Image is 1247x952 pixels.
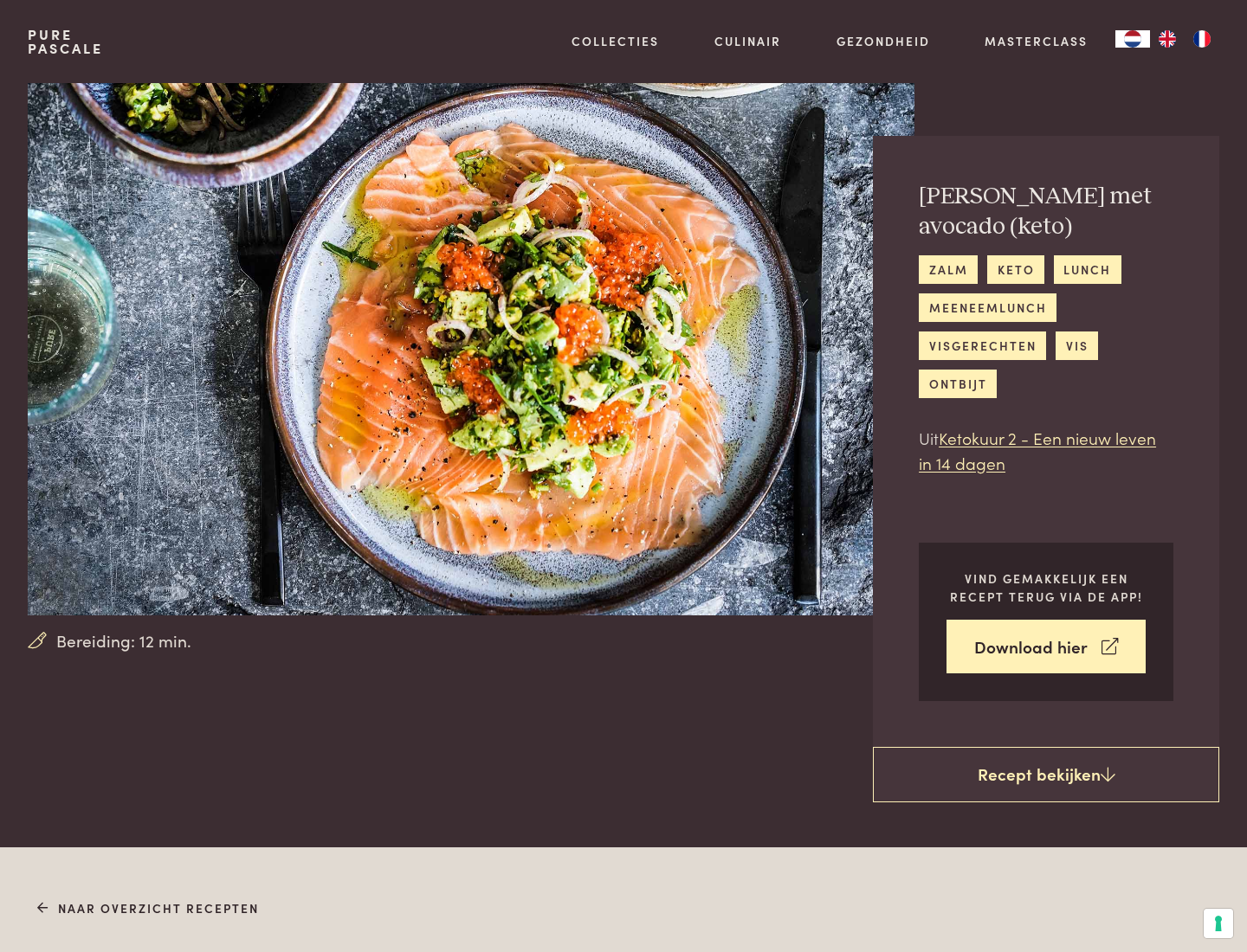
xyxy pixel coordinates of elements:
[28,28,103,55] a: PurePascale
[1054,255,1121,284] a: lunch
[37,899,260,917] a: Naar overzicht recepten
[919,182,1173,241] h2: [PERSON_NAME] met avocado (keto)
[1115,30,1150,48] div: Language
[873,747,1219,802] a: Recept bekijken
[947,620,1146,674] a: Download hier
[919,370,997,398] a: ontbijt
[947,569,1146,605] p: Vind gemakkelijk een recept terug via de app!
[714,32,781,50] a: Culinair
[1185,30,1219,48] a: FR
[919,426,1156,474] a: Ketokuur 2 - Een nieuw leven in 14 dagen
[1150,30,1185,48] a: EN
[987,255,1044,284] a: keto
[837,32,930,50] a: Gezondheid
[1204,909,1233,938] button: Uw voorkeuren voor toestemming voor trackingtechnologieën
[985,32,1088,50] a: Masterclass
[1115,30,1150,48] a: NL
[1150,30,1219,48] ul: Language list
[919,255,978,284] a: zalm
[56,628,191,653] span: Bereiding: 12 min.
[919,293,1056,322] a: meeneemlunch
[28,83,914,615] img: Rauwe zalm met avocado (keto)
[1056,331,1098,360] a: vis
[1115,30,1219,48] aside: Language selected: Nederlands
[919,331,1046,360] a: visgerechten
[919,426,1173,475] p: Uit
[572,32,659,50] a: Collecties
